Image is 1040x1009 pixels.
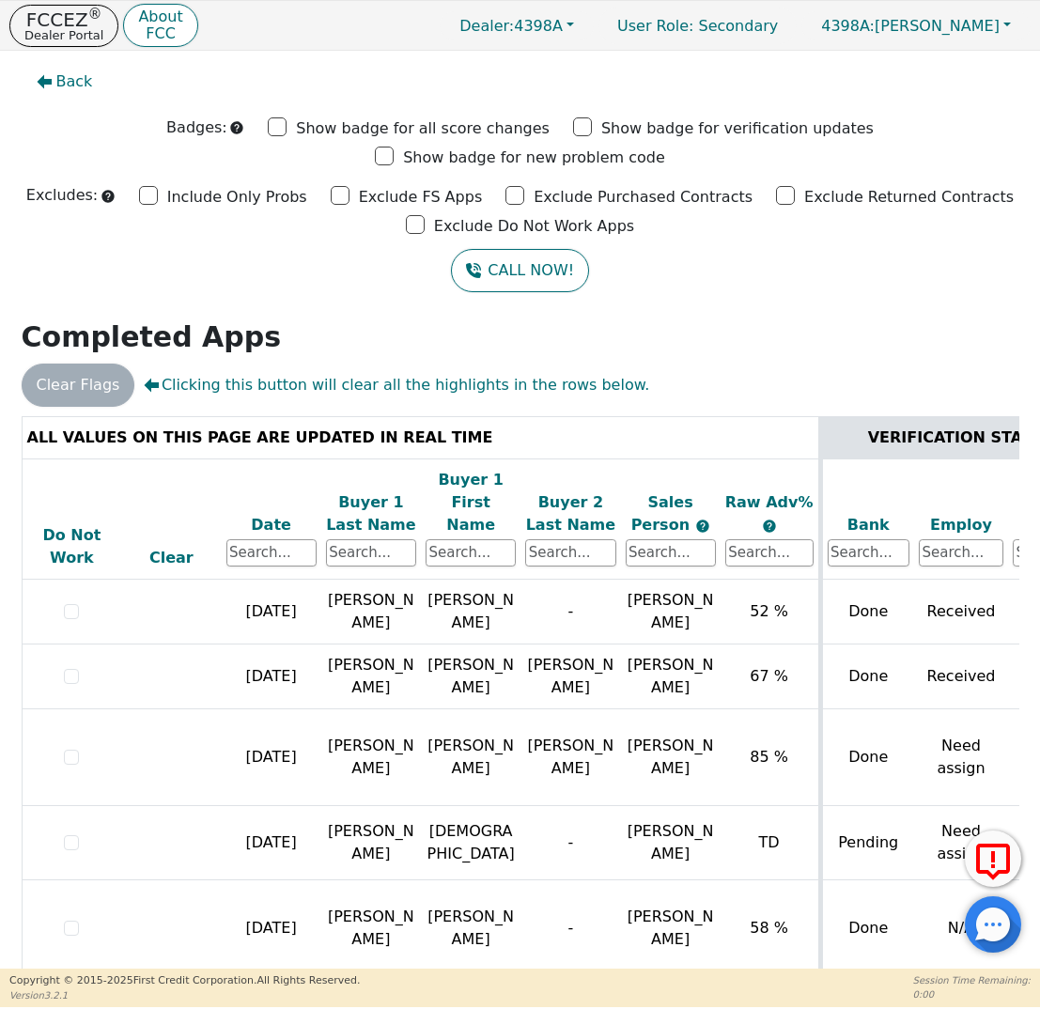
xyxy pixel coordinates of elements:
[321,805,421,879] td: [PERSON_NAME]
[459,17,514,35] span: Dealer:
[403,147,665,169] p: Show badge for new problem code
[601,117,874,140] p: Show badge for verification updates
[123,4,197,48] button: AboutFCC
[426,469,516,536] div: Buyer 1 First Name
[222,579,321,644] td: [DATE]
[914,879,1008,976] td: N/A
[820,579,914,644] td: Done
[222,644,321,708] td: [DATE]
[821,17,1000,35] span: [PERSON_NAME]
[24,10,103,29] p: FCCEZ
[421,879,520,976] td: [PERSON_NAME]
[828,514,910,536] div: Bank
[138,26,182,41] p: FCC
[520,708,620,805] td: [PERSON_NAME]
[914,579,1008,644] td: Received
[913,987,1031,1001] p: 0:00
[965,830,1021,887] button: Report Error to FCC
[226,514,317,536] div: Date
[321,644,421,708] td: [PERSON_NAME]
[426,539,516,567] input: Search...
[520,644,620,708] td: [PERSON_NAME]
[534,186,753,209] p: Exclude Purchased Contracts
[166,116,227,139] p: Badges:
[628,591,714,631] span: [PERSON_NAME]
[167,186,307,209] p: Include Only Probs
[27,524,117,569] div: Do Not Work
[628,908,714,948] span: [PERSON_NAME]
[520,579,620,644] td: -
[440,11,594,40] button: Dealer:4398A
[820,644,914,708] td: Done
[26,184,98,207] p: Excludes:
[820,879,914,976] td: Done
[598,8,797,44] a: User Role: Secondary
[226,539,317,567] input: Search...
[459,17,563,35] span: 4398A
[919,514,1003,536] div: Employ
[9,5,118,47] button: FCCEZ®Dealer Portal
[434,215,634,238] p: Exclude Do Not Work Apps
[520,805,620,879] td: -
[24,29,103,41] p: Dealer Portal
[326,491,416,536] div: Buyer 1 Last Name
[451,249,589,292] button: CALL NOW!
[359,186,483,209] p: Exclude FS Apps
[9,973,360,989] p: Copyright © 2015- 2025 First Credit Corporation.
[828,539,910,567] input: Search...
[725,493,814,511] span: Raw Adv%
[421,805,520,879] td: [DEMOGRAPHIC_DATA]
[725,539,814,567] input: Search...
[56,70,93,93] span: Back
[222,805,321,879] td: [DATE]
[821,17,875,35] span: 4398A:
[750,667,788,685] span: 67 %
[628,656,714,696] span: [PERSON_NAME]
[27,427,814,449] div: ALL VALUES ON THIS PAGE ARE UPDATED IN REAL TIME
[421,644,520,708] td: [PERSON_NAME]
[138,9,182,24] p: About
[222,879,321,976] td: [DATE]
[820,805,914,879] td: Pending
[421,708,520,805] td: [PERSON_NAME]
[22,320,282,353] strong: Completed Apps
[321,579,421,644] td: [PERSON_NAME]
[321,708,421,805] td: [PERSON_NAME]
[914,708,1008,805] td: Need assign
[520,879,620,976] td: -
[750,602,788,620] span: 52 %
[296,117,550,140] p: Show badge for all score changes
[750,748,788,766] span: 85 %
[801,11,1031,40] button: 4398A:[PERSON_NAME]
[598,8,797,44] p: Secondary
[222,708,321,805] td: [DATE]
[256,974,360,986] span: All Rights Reserved.
[144,374,649,396] span: Clicking this button will clear all the highlights in the rows below.
[321,879,421,976] td: [PERSON_NAME]
[22,60,108,103] button: Back
[126,547,216,569] div: Clear
[88,6,102,23] sup: ®
[750,919,788,937] span: 58 %
[628,737,714,777] span: [PERSON_NAME]
[525,539,615,567] input: Search...
[628,822,714,862] span: [PERSON_NAME]
[913,973,1031,987] p: Session Time Remaining:
[617,17,693,35] span: User Role :
[631,493,695,534] span: Sales Person
[326,539,416,567] input: Search...
[421,579,520,644] td: [PERSON_NAME]
[914,644,1008,708] td: Received
[626,539,716,567] input: Search...
[914,805,1008,879] td: Need assign
[820,708,914,805] td: Done
[919,539,1003,567] input: Search...
[9,988,360,1002] p: Version 3.2.1
[525,491,615,536] div: Buyer 2 Last Name
[804,186,1014,209] p: Exclude Returned Contracts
